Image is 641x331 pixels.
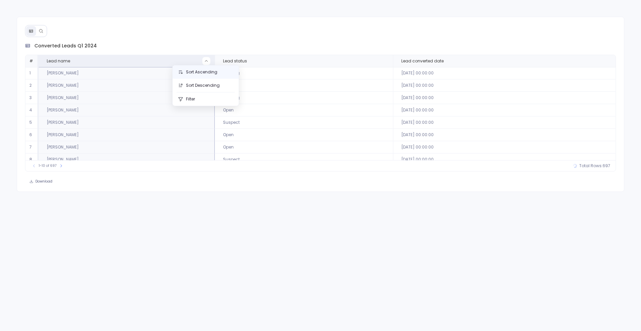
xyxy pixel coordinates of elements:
td: [DATE] 00:00:00 [393,153,616,166]
td: [PERSON_NAME] [39,67,215,79]
span: 1-10 of 697 [39,163,56,169]
td: [PERSON_NAME] [39,129,215,141]
td: [DATE] 00:00:00 [393,67,616,79]
td: [PERSON_NAME] [39,116,215,129]
td: [DATE] 00:00:00 [393,116,616,129]
td: 5 [25,116,39,129]
td: 8 [25,153,39,166]
td: [DATE] 00:00:00 [393,92,616,104]
span: Download [35,179,52,184]
button: Filter [173,92,239,106]
td: [PERSON_NAME] [39,153,215,166]
td: [DATE] 00:00:00 [393,79,616,92]
td: 3 [25,92,39,104]
td: 1 [25,67,39,79]
td: [DATE] 00:00:00 [393,141,616,153]
img: spinner-B0dY0IHp.gif [573,163,577,168]
span: 697 [603,163,610,169]
button: Sort Descending [173,79,239,92]
td: 4 [25,104,39,116]
td: Suspect [215,153,393,166]
td: 6 [25,129,39,141]
td: Open [215,104,393,116]
td: Open [215,79,393,92]
span: Lead status [223,58,247,64]
td: [PERSON_NAME] [39,104,215,116]
td: Open [215,129,393,141]
td: 2 [25,79,39,92]
td: 7 [25,141,39,153]
td: [PERSON_NAME] [39,92,215,104]
td: Open [215,141,393,153]
td: Working [215,67,393,79]
td: Suspect [215,116,393,129]
td: [PERSON_NAME] [39,141,215,153]
td: [PERSON_NAME] [39,79,215,92]
button: Sort Ascending [173,65,239,79]
span: Lead converted date [401,58,444,64]
span: Lead name [47,58,70,64]
span: Total Rows: [579,163,603,169]
td: [DATE] 00:00:00 [393,104,616,116]
span: # [29,58,33,64]
span: converted leads q1 2024 [34,42,97,49]
td: Working [215,92,393,104]
button: Download [25,177,57,186]
td: [DATE] 00:00:00 [393,129,616,141]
